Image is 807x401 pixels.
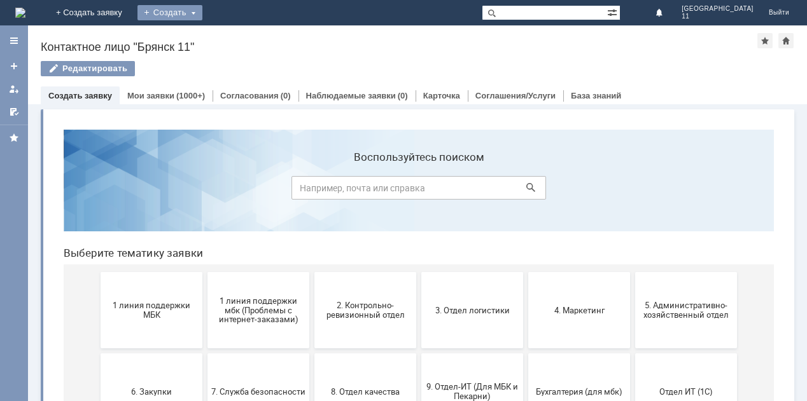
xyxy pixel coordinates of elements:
span: Это соглашение не активно! [479,344,573,363]
div: (0) [281,91,291,100]
span: 8. Отдел качества [265,267,359,276]
button: 8. Отдел качества [261,234,363,310]
span: Финансовый отдел [265,348,359,358]
span: Франчайзинг [372,348,466,358]
span: Отдел-ИТ (Битрикс24 и CRM) [51,344,145,363]
button: 2. Контрольно-ревизионный отдел [261,153,363,229]
button: Франчайзинг [368,315,470,391]
span: 6. Закупки [51,267,145,276]
div: (0) [398,91,408,100]
input: Например, почта или справка [238,57,493,80]
span: 1 линия поддержки МБК [51,181,145,200]
button: Бухгалтерия (для мбк) [475,234,577,310]
span: 1 линия поддержки мбк (Проблемы с интернет-заказами) [158,176,252,205]
button: 1 линия поддержки мбк (Проблемы с интернет-заказами) [154,153,256,229]
a: Согласования [220,91,279,100]
span: 3. Отдел логистики [372,186,466,195]
div: Добавить в избранное [757,33,773,48]
button: 5. Административно-хозяйственный отдел [582,153,684,229]
button: [PERSON_NAME]. Услуги ИТ для МБК (оформляет L1) [582,315,684,391]
button: 1 линия поддержки МБК [47,153,149,229]
span: 7. Служба безопасности [158,267,252,276]
div: Контактное лицо "Брянск 11" [41,41,757,53]
button: Финансовый отдел [261,315,363,391]
button: Отдел ИТ (1С) [582,234,684,310]
label: Воспользуйтесь поиском [238,31,493,44]
div: (1000+) [176,91,205,100]
span: [PERSON_NAME]. Услуги ИТ для МБК (оформляет L1) [586,339,680,367]
span: 4. Маркетинг [479,186,573,195]
span: 5. Административно-хозяйственный отдел [586,181,680,200]
img: logo [15,8,25,18]
button: Отдел-ИТ (Битрикс24 и CRM) [47,315,149,391]
span: Отдел ИТ (1С) [586,267,680,276]
span: 9. Отдел-ИТ (Для МБК и Пекарни) [372,262,466,282]
a: Мои согласования [4,102,24,122]
a: Карточка [423,91,460,100]
div: Сделать домашней страницей [778,33,794,48]
a: База знаний [571,91,621,100]
a: Наблюдаемые заявки [306,91,396,100]
a: Мои заявки [127,91,174,100]
button: 7. Служба безопасности [154,234,256,310]
button: 6. Закупки [47,234,149,310]
span: Бухгалтерия (для мбк) [479,267,573,276]
header: Выберите тематику заявки [10,127,720,140]
div: Создать [137,5,202,20]
span: Расширенный поиск [607,6,620,18]
span: 11 [682,13,754,20]
a: Соглашения/Услуги [475,91,556,100]
button: 4. Маркетинг [475,153,577,229]
button: 9. Отдел-ИТ (Для МБК и Пекарни) [368,234,470,310]
button: Это соглашение не активно! [475,315,577,391]
button: 3. Отдел логистики [368,153,470,229]
button: Отдел-ИТ (Офис) [154,315,256,391]
a: Мои заявки [4,79,24,99]
a: Перейти на домашнюю страницу [15,8,25,18]
span: 2. Контрольно-ревизионный отдел [265,181,359,200]
span: [GEOGRAPHIC_DATA] [682,5,754,13]
a: Создать заявку [48,91,112,100]
span: Отдел-ИТ (Офис) [158,348,252,358]
a: Создать заявку [4,56,24,76]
